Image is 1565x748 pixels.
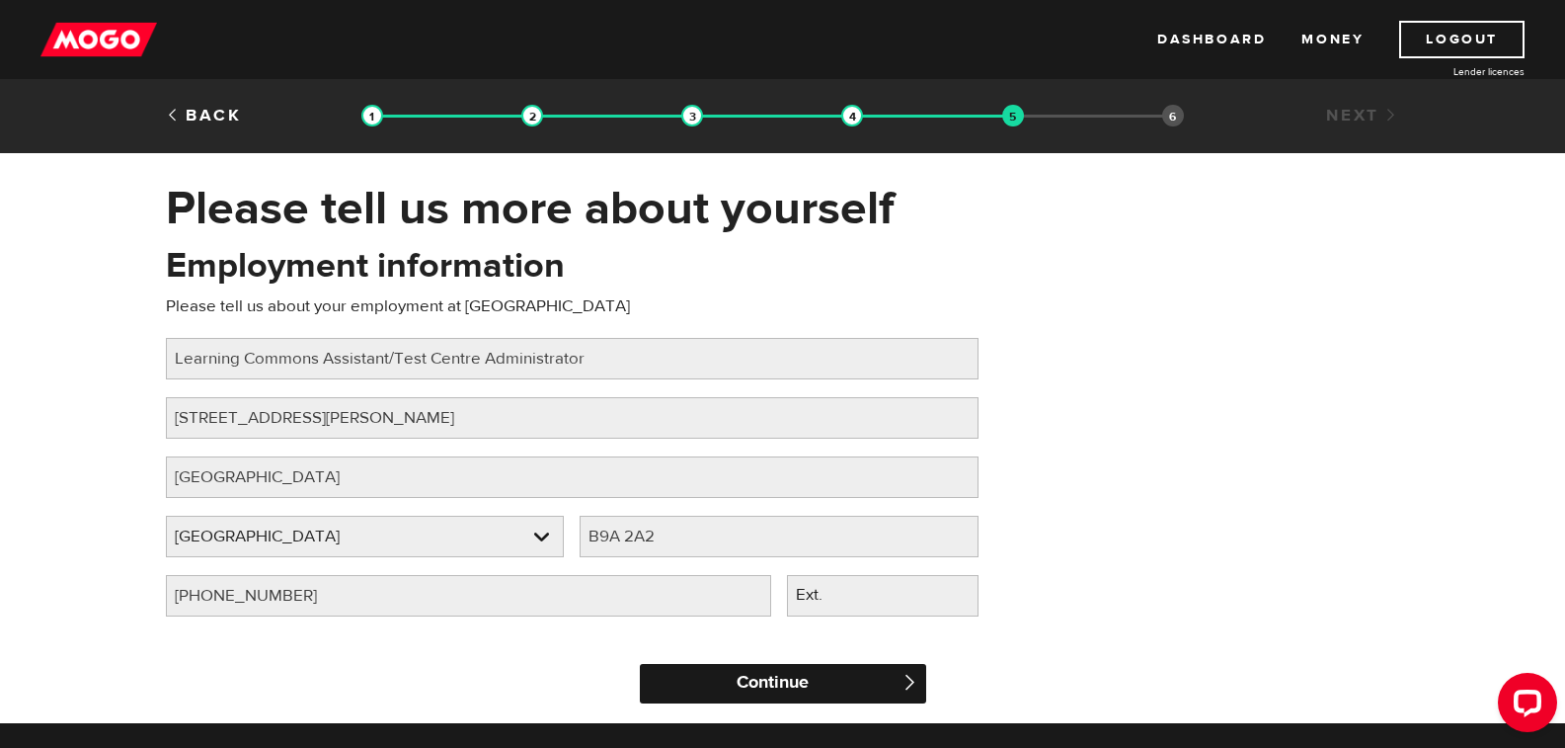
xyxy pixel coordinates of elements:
input: Continue [640,664,926,704]
img: mogo_logo-11ee424be714fa7cbb0f0f49df9e16ec.png [40,21,157,58]
span:  [901,674,918,691]
img: transparent-188c492fd9eaac0f573672f40bb141c2.gif [521,105,543,126]
h2: Employment information [166,245,565,287]
a: Money [1301,21,1364,58]
a: Lender licences [1376,64,1525,79]
a: Logout [1399,21,1525,58]
label: Ext. [787,575,863,616]
img: transparent-188c492fd9eaac0f573672f40bb141c2.gif [361,105,383,126]
img: transparent-188c492fd9eaac0f573672f40bb141c2.gif [1002,105,1024,126]
a: Dashboard [1157,21,1266,58]
p: Please tell us about your employment at [GEOGRAPHIC_DATA] [166,294,978,318]
a: Next [1326,105,1399,126]
img: transparent-188c492fd9eaac0f573672f40bb141c2.gif [681,105,703,126]
iframe: LiveChat chat widget [1482,665,1565,748]
img: transparent-188c492fd9eaac0f573672f40bb141c2.gif [841,105,863,126]
a: Back [166,105,242,126]
h1: Please tell us more about yourself [166,183,1400,234]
